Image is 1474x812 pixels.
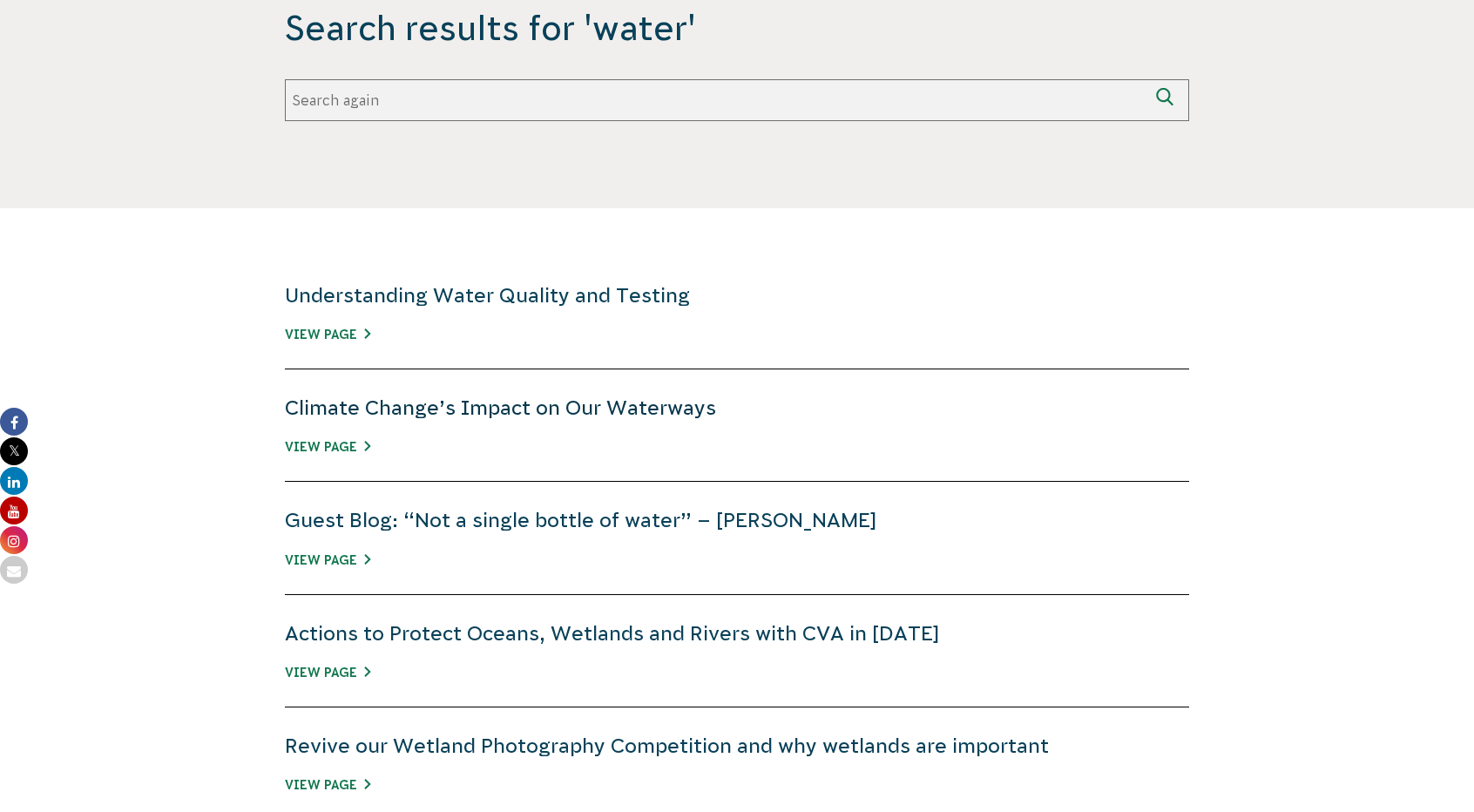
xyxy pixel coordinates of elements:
a: Climate Change’s Impact on Our Waterways [285,396,716,419]
a: Guest Blog: “Not a single bottle of water” – [PERSON_NAME] [285,509,877,531]
a: View Page [285,328,370,342]
a: Understanding Water Quality and Testing [285,284,690,307]
a: Revive our Wetland Photography Competition and why wetlands are important [285,734,1049,757]
a: View Page [285,778,370,792]
a: Actions to Protect Oceans, Wetlands and Rivers with CVA in [DATE] [285,622,940,645]
a: View Page [285,440,370,454]
a: View Page [285,666,370,680]
a: View Page [285,553,370,567]
input: Search again [285,79,1147,121]
span: Search results for 'water' [285,5,1189,51]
